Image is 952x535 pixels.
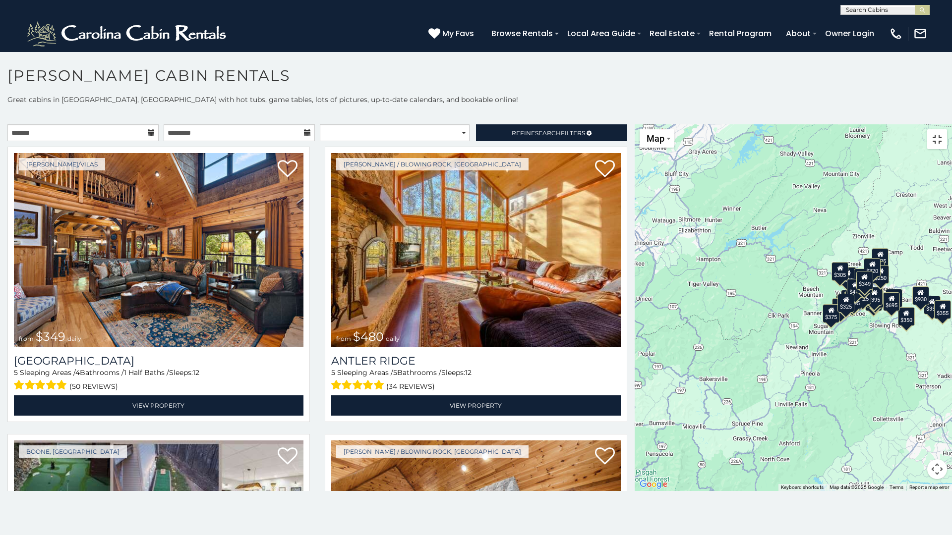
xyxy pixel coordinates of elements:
[640,129,674,148] button: Change map style
[331,153,621,347] a: Antler Ridge from $480 daily
[535,129,561,137] span: Search
[912,286,929,305] div: $930
[14,354,303,368] h3: Diamond Creek Lodge
[331,153,621,347] img: Antler Ridge
[19,445,127,458] a: Boone, [GEOGRAPHIC_DATA]
[75,368,80,377] span: 4
[14,395,303,416] a: View Property
[934,300,951,319] div: $355
[637,478,670,491] a: Open this area in Google Maps (opens a new window)
[14,153,303,347] a: Diamond Creek Lodge from $349 daily
[19,335,34,342] span: from
[830,484,884,490] span: Map data ©2025 Google
[864,258,881,277] div: $320
[36,329,65,344] span: $349
[820,25,879,42] a: Owner Login
[442,27,474,40] span: My Favs
[386,335,400,342] span: daily
[832,298,849,317] div: $330
[476,124,627,141] a: RefineSearchFilters
[883,292,900,311] div: $695
[386,380,435,393] span: (34 reviews)
[898,307,915,326] div: $350
[562,25,640,42] a: Local Area Guide
[781,484,824,491] button: Keyboard shortcuts
[927,459,947,479] button: Map camera controls
[19,158,105,170] a: [PERSON_NAME]/Vilas
[886,289,902,308] div: $380
[872,265,889,284] div: $250
[872,248,889,267] div: $525
[856,271,873,290] div: $349
[336,445,529,458] a: [PERSON_NAME] / Blowing Rock, [GEOGRAPHIC_DATA]
[336,335,351,342] span: from
[512,129,585,137] span: Refine Filters
[124,368,169,377] span: 1 Half Baths /
[353,329,384,344] span: $480
[832,262,848,281] div: $305
[909,484,949,490] a: Report a map error
[486,25,558,42] a: Browse Rentals
[837,294,854,313] div: $325
[704,25,776,42] a: Rental Program
[927,129,947,149] button: Toggle fullscreen view
[890,484,903,490] a: Terms
[595,159,615,180] a: Add to favorites
[924,296,941,315] div: $355
[866,287,883,306] div: $395
[336,158,529,170] a: [PERSON_NAME] / Blowing Rock, [GEOGRAPHIC_DATA]
[854,268,871,287] div: $565
[331,368,621,393] div: Sleeping Areas / Bathrooms / Sleeps:
[428,27,476,40] a: My Favs
[823,304,839,323] div: $375
[67,335,81,342] span: daily
[637,478,670,491] img: Google
[14,368,303,393] div: Sleeping Areas / Bathrooms / Sleeps:
[278,159,297,180] a: Add to favorites
[645,25,700,42] a: Real Estate
[14,153,303,347] img: Diamond Creek Lodge
[331,368,335,377] span: 5
[595,446,615,467] a: Add to favorites
[847,279,864,298] div: $410
[913,27,927,41] img: mail-regular-white.png
[331,395,621,416] a: View Property
[889,27,903,41] img: phone-regular-white.png
[647,133,664,144] span: Map
[25,19,231,49] img: White-1-2.png
[278,446,297,467] a: Add to favorites
[69,380,118,393] span: (50 reviews)
[14,354,303,368] a: [GEOGRAPHIC_DATA]
[781,25,816,42] a: About
[193,368,199,377] span: 12
[331,354,621,368] a: Antler Ridge
[393,368,397,377] span: 5
[465,368,472,377] span: 12
[845,290,862,309] div: $395
[14,368,18,377] span: 5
